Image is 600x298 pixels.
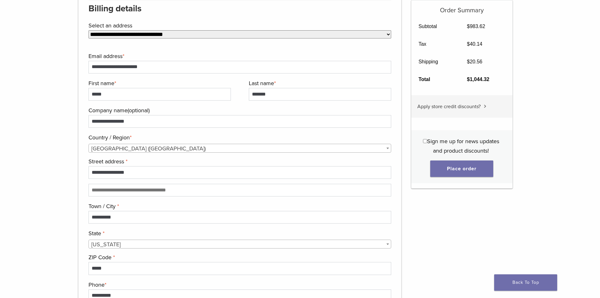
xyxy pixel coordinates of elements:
[89,79,229,88] label: First name
[89,21,390,30] label: Select an address
[411,71,460,88] th: Total
[89,106,390,115] label: Company name
[89,133,390,142] label: Country / Region
[423,139,427,143] input: Sign me up for news updates and product discounts!
[89,144,391,153] span: United States (US)
[411,18,460,35] th: Subtotal
[89,51,390,61] label: Email address
[89,202,390,211] label: Town / City
[467,77,470,82] span: $
[411,0,512,14] h5: Order Summary
[467,24,485,29] bdi: 983.62
[89,240,391,248] span: State
[467,41,470,47] span: $
[89,240,391,249] span: Colorado
[89,253,390,262] label: ZIP Code
[128,107,150,114] span: (optional)
[467,59,470,64] span: $
[467,59,483,64] bdi: 20.56
[89,144,391,153] span: Country / Region
[484,105,486,108] img: caret.svg
[467,41,483,47] bdi: 40.14
[249,79,390,88] label: Last name
[467,77,489,82] bdi: 1,044.32
[411,35,460,53] th: Tax
[89,157,390,166] label: Street address
[89,280,390,289] label: Phone
[89,229,390,238] label: State
[494,274,557,291] a: Back To Top
[89,1,391,16] h3: Billing details
[417,103,481,110] span: Apply store credit discounts?
[427,138,499,154] span: Sign me up for news updates and product discounts!
[467,24,470,29] span: $
[411,53,460,71] th: Shipping
[430,161,493,177] button: Place order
